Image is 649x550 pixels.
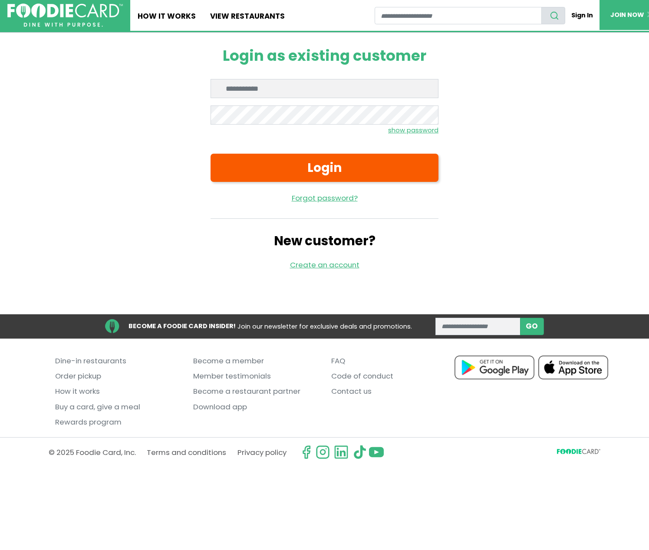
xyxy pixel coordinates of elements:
input: restaurant search [375,7,542,24]
img: linkedin.svg [334,445,349,460]
a: Order pickup [55,369,180,384]
svg: check us out on facebook [299,445,314,460]
img: tiktok.svg [353,445,367,460]
small: show password [388,126,438,135]
button: subscribe [520,318,544,335]
a: Download app [193,399,318,415]
svg: FoodieCard [557,449,600,457]
a: Create an account [290,260,359,270]
a: Become a restaurant partner [193,384,318,399]
a: Forgot password? [211,193,438,204]
button: search [541,7,565,24]
a: Privacy policy [237,445,287,460]
a: Dine-in restaurants [55,353,180,369]
h2: New customer? [211,233,438,248]
img: youtube.svg [369,445,384,460]
button: Login [211,154,438,181]
span: Join our newsletter for exclusive deals and promotions. [237,322,412,331]
input: enter email address [435,318,520,335]
a: Buy a card, give a meal [55,399,180,415]
a: Contact us [331,384,456,399]
p: © 2025 Foodie Card, Inc. [49,445,136,460]
a: Code of conduct [331,369,456,384]
h1: Login as existing customer [211,47,438,65]
a: Become a member [193,353,318,369]
a: Sign In [565,7,600,24]
a: Terms and conditions [147,445,226,460]
a: Member testimonials [193,369,318,384]
a: How it works [55,384,180,399]
a: FAQ [331,353,456,369]
a: Rewards program [55,415,180,430]
img: FoodieCard; Eat, Drink, Save, Donate [7,3,123,27]
strong: BECOME A FOODIE CARD INSIDER! [128,322,236,330]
